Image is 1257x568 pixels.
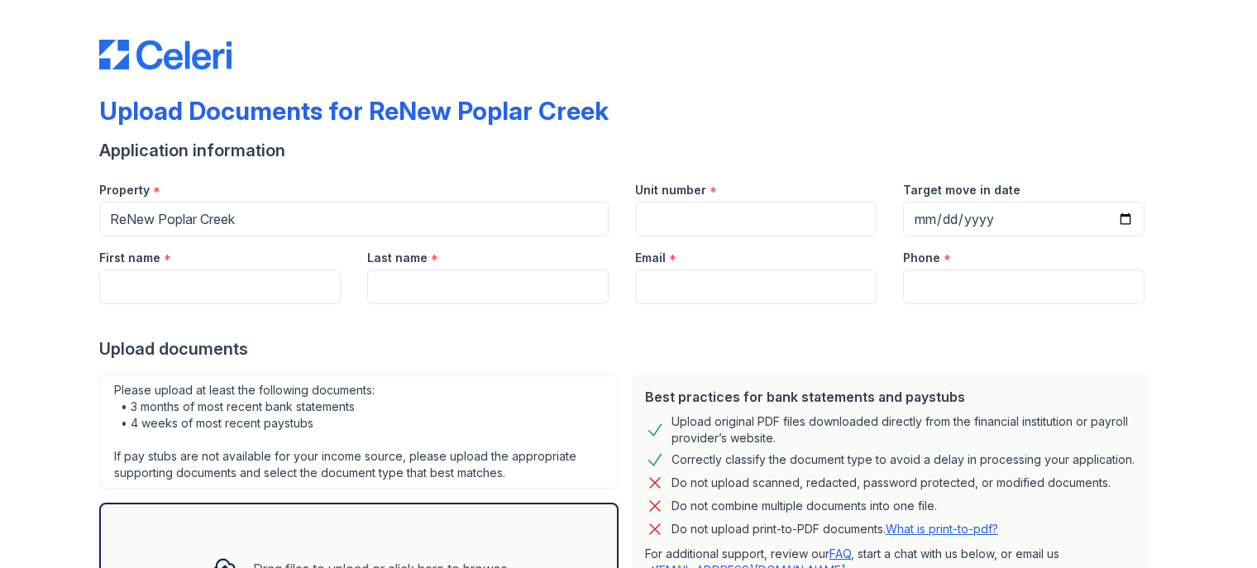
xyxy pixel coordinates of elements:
[672,521,998,537] p: Do not upload print-to-PDF documents.
[903,250,940,266] label: Phone
[99,374,619,489] div: Please upload at least the following documents: • 3 months of most recent bank statements • 4 wee...
[99,337,1158,360] div: Upload documents
[99,182,150,198] label: Property
[672,450,1135,470] div: Correctly classify the document type to avoid a delay in processing your application.
[672,496,937,516] div: Do not combine multiple documents into one file.
[672,473,1111,493] div: Do not upload scanned, redacted, password protected, or modified documents.
[672,413,1138,446] div: Upload original PDF files downloaded directly from the financial institution or payroll provider’...
[886,522,998,536] a: What is print-to-pdf?
[903,182,1020,198] label: Target move in date
[635,182,706,198] label: Unit number
[645,387,1138,407] div: Best practices for bank statements and paystubs
[367,250,428,266] label: Last name
[829,547,851,561] a: FAQ
[635,250,666,266] label: Email
[99,250,160,266] label: First name
[99,96,609,126] div: Upload Documents for ReNew Poplar Creek
[99,40,232,69] img: CE_Logo_Blue-a8612792a0a2168367f1c8372b55b34899dd931a85d93a1a3d3e32e68fde9ad4.png
[99,139,1158,162] div: Application information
